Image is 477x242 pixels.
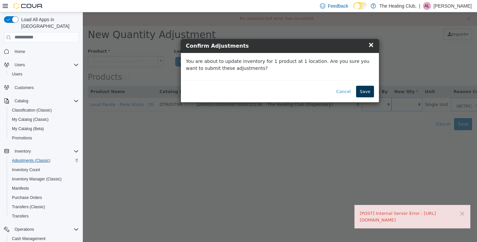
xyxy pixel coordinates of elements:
button: Transfers [7,212,81,221]
span: Home [15,49,25,54]
img: Cova [13,3,43,9]
p: You are about to update inventory for 1 product at 1 location. Are you sure you want to submit th... [103,46,291,60]
a: Transfers [9,212,31,220]
button: Transfers (Classic) [7,202,81,212]
div: Alexa Loveless [423,2,431,10]
a: Customers [12,84,36,92]
button: Inventory [12,147,33,155]
span: Cash Management [12,236,45,241]
a: Transfers (Classic) [9,203,48,211]
span: My Catalog (Classic) [12,117,49,122]
span: Catalog [15,98,28,104]
span: Customers [15,85,34,90]
span: Load All Apps in [GEOGRAPHIC_DATA] [19,16,79,29]
span: Transfers (Classic) [9,203,79,211]
button: Operations [12,225,37,233]
button: Catalog [12,97,31,105]
span: Catalog [12,97,79,105]
button: Inventory Count [7,165,81,174]
span: My Catalog (Classic) [9,116,79,123]
span: Inventory Count [12,167,40,172]
button: Users [7,70,81,79]
span: Promotions [9,134,79,142]
span: Operations [12,225,79,233]
span: Transfers [12,214,28,219]
span: Inventory [15,149,31,154]
span: Users [15,62,25,68]
button: Inventory [1,147,81,156]
button: Promotions [7,133,81,143]
span: Users [12,61,79,69]
span: Transfers [9,212,79,220]
button: Manifests [7,184,81,193]
span: Home [12,47,79,56]
span: Inventory Count [9,166,79,174]
p: [PERSON_NAME] [434,2,472,10]
span: × [285,28,291,36]
button: Catalog [1,96,81,106]
span: Manifests [9,184,79,192]
a: My Catalog (Beta) [9,125,47,133]
a: Inventory Manager (Classic) [9,175,64,183]
button: My Catalog (Beta) [7,124,81,133]
button: Inventory Manager (Classic) [7,174,81,184]
span: Manifests [12,186,29,191]
button: Customers [1,83,81,92]
a: My Catalog (Classic) [9,116,51,123]
h4: Confirm Adjustments [103,30,291,38]
span: Purchase Orders [12,195,42,200]
a: Inventory Count [9,166,43,174]
span: Inventory [12,147,79,155]
span: Transfers (Classic) [12,204,45,210]
a: Promotions [9,134,35,142]
span: Users [12,72,22,77]
button: Cancel [250,73,272,85]
span: Users [9,70,79,78]
a: Classification (Classic) [9,106,55,114]
p: | [419,2,420,10]
span: My Catalog (Beta) [9,125,79,133]
button: Purchase Orders [7,193,81,202]
button: Users [1,60,81,70]
span: AL [425,2,430,10]
button: Operations [1,225,81,234]
button: × [376,198,382,205]
a: Users [9,70,25,78]
a: Manifests [9,184,31,192]
button: Home [1,47,81,56]
span: Adjustments (Classic) [12,158,50,163]
button: Classification (Classic) [7,106,81,115]
button: Save [273,73,291,85]
button: Adjustments (Classic) [7,156,81,165]
span: My Catalog (Beta) [12,126,44,131]
span: Feedback [328,3,348,9]
span: Classification (Classic) [9,106,79,114]
button: Users [12,61,27,69]
span: Purchase Orders [9,194,79,202]
a: Home [12,48,28,56]
span: Operations [15,227,34,232]
a: Adjustments (Classic) [9,157,53,165]
span: Classification (Classic) [12,108,52,113]
span: Adjustments (Classic) [9,157,79,165]
p: The Healing Club, [379,2,416,10]
input: Dark Mode [353,2,367,9]
span: Promotions [12,135,32,141]
span: Inventory Manager (Classic) [9,175,79,183]
button: My Catalog (Classic) [7,115,81,124]
div: [POST] Internal Server Error : [URL][DOMAIN_NAME] [277,198,382,211]
a: Purchase Orders [9,194,45,202]
span: Customers [12,83,79,92]
span: Inventory Manager (Classic) [12,176,62,182]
